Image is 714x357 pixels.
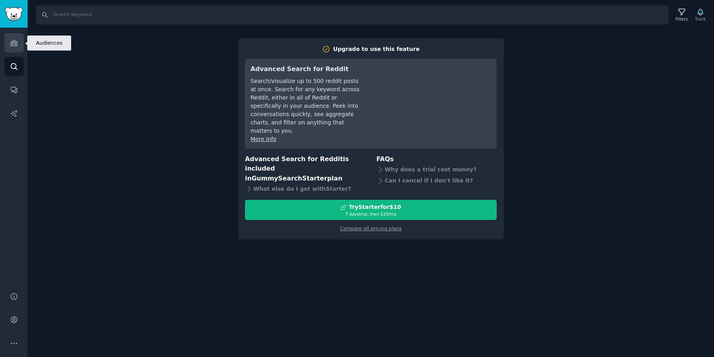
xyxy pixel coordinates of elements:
[377,175,497,186] div: Can I cancel if I don't like it?
[377,164,497,175] div: Why does a trial cost money?
[349,203,401,211] div: Try Starter for $10
[5,7,23,21] img: GummySearch logo
[245,211,496,217] div: 7 days trial, then $ 29 /mo
[251,64,362,74] h3: Advanced Search for Reddit
[36,6,669,24] input: Search Keyword
[251,77,362,135] div: Search/visualize up to 500 reddit posts at once. Search for any keyword across Reddit, either in ...
[251,136,276,142] a: More info
[676,16,688,22] div: Filters
[245,183,365,194] div: What else do I get with Starter ?
[373,64,491,124] iframe: YouTube video player
[333,45,420,53] div: Upgrade to use this feature
[245,154,365,184] h3: Advanced Search for Reddit is included in plan
[340,226,401,231] a: Compare all pricing plans
[245,200,497,220] button: TryStarterfor$107 daystrial, then $29/mo
[377,154,497,164] h3: FAQs
[252,175,327,182] span: GummySearch Starter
